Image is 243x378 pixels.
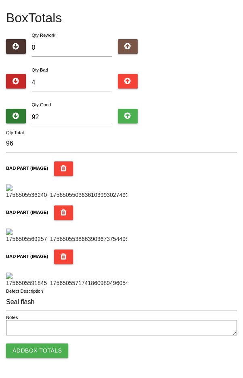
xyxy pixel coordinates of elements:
b: BAD PART (IMAGE) [6,166,48,171]
img: 1756505591845_17565055717418609894960543894370.jpg [6,272,127,287]
button: BAD PART (IMAGE) [54,161,73,176]
label: Qty Rework [32,33,55,38]
button: AddBox Totals [6,343,68,358]
b: BAD PART (IMAGE) [6,210,48,215]
label: Qty Good [32,102,51,107]
h4: Box Totals [6,11,237,25]
img: 1756505569257_17565055386639036737544956267332.jpg [6,228,127,243]
label: Qty Total [6,129,24,136]
label: Notes [6,314,18,321]
label: Qty Bad [32,68,48,72]
img: 1756505536240_17565055036361039930274919972894.jpg [6,184,127,199]
label: Defect Description [6,288,43,295]
button: BAD PART (IMAGE) [54,249,73,264]
b: BAD PART (IMAGE) [6,254,48,259]
button: BAD PART (IMAGE) [54,205,73,220]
